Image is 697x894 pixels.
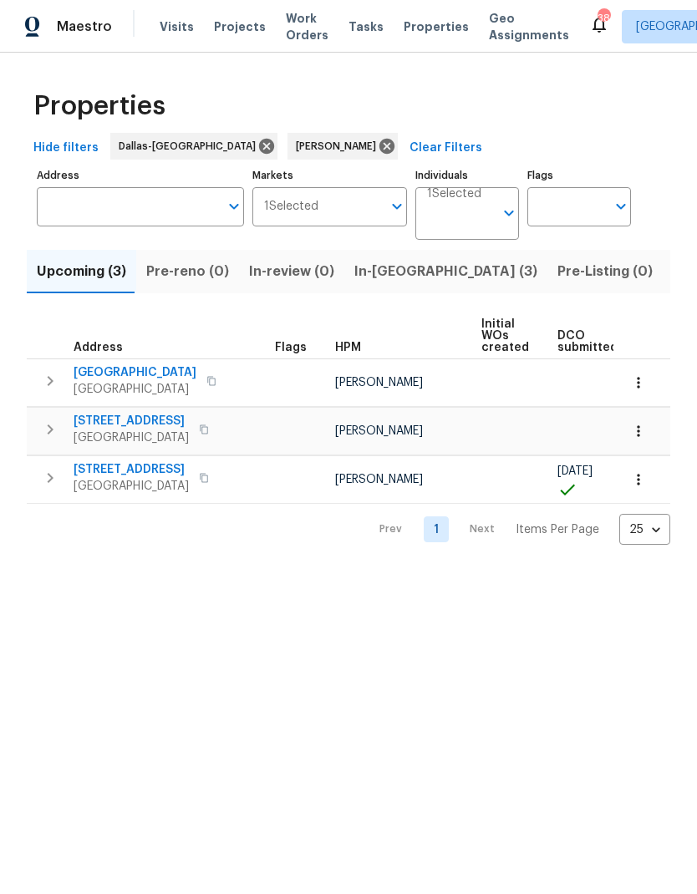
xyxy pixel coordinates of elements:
[110,133,277,160] div: Dallas-[GEOGRAPHIC_DATA]
[403,133,489,164] button: Clear Filters
[74,381,196,398] span: [GEOGRAPHIC_DATA]
[415,170,519,180] label: Individuals
[222,195,246,218] button: Open
[557,260,653,283] span: Pre-Listing (0)
[354,260,537,283] span: In-[GEOGRAPHIC_DATA] (3)
[286,10,328,43] span: Work Orders
[424,516,449,542] a: Goto page 1
[264,200,318,214] span: 1 Selected
[160,18,194,35] span: Visits
[410,138,482,159] span: Clear Filters
[33,98,165,114] span: Properties
[335,425,423,437] span: [PERSON_NAME]
[37,170,244,180] label: Address
[348,21,384,33] span: Tasks
[74,478,189,495] span: [GEOGRAPHIC_DATA]
[74,429,189,446] span: [GEOGRAPHIC_DATA]
[275,342,307,353] span: Flags
[427,187,481,201] span: 1 Selected
[37,260,126,283] span: Upcoming (3)
[74,461,189,478] span: [STREET_ADDRESS]
[619,508,670,551] div: 25
[516,521,599,538] p: Items Per Page
[27,133,105,164] button: Hide filters
[74,364,196,381] span: [GEOGRAPHIC_DATA]
[609,195,633,218] button: Open
[385,195,409,218] button: Open
[296,138,383,155] span: [PERSON_NAME]
[57,18,112,35] span: Maestro
[214,18,266,35] span: Projects
[249,260,334,283] span: In-review (0)
[335,377,423,389] span: [PERSON_NAME]
[74,413,189,429] span: [STREET_ADDRESS]
[598,10,609,27] div: 38
[557,465,593,477] span: [DATE]
[335,342,361,353] span: HPM
[119,138,262,155] span: Dallas-[GEOGRAPHIC_DATA]
[74,342,123,353] span: Address
[146,260,229,283] span: Pre-reno (0)
[489,10,569,43] span: Geo Assignments
[33,138,99,159] span: Hide filters
[335,474,423,485] span: [PERSON_NAME]
[287,133,398,160] div: [PERSON_NAME]
[404,18,469,35] span: Properties
[497,201,521,225] button: Open
[364,514,670,545] nav: Pagination Navigation
[557,330,618,353] span: DCO submitted
[527,170,631,180] label: Flags
[252,170,408,180] label: Markets
[481,318,529,353] span: Initial WOs created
